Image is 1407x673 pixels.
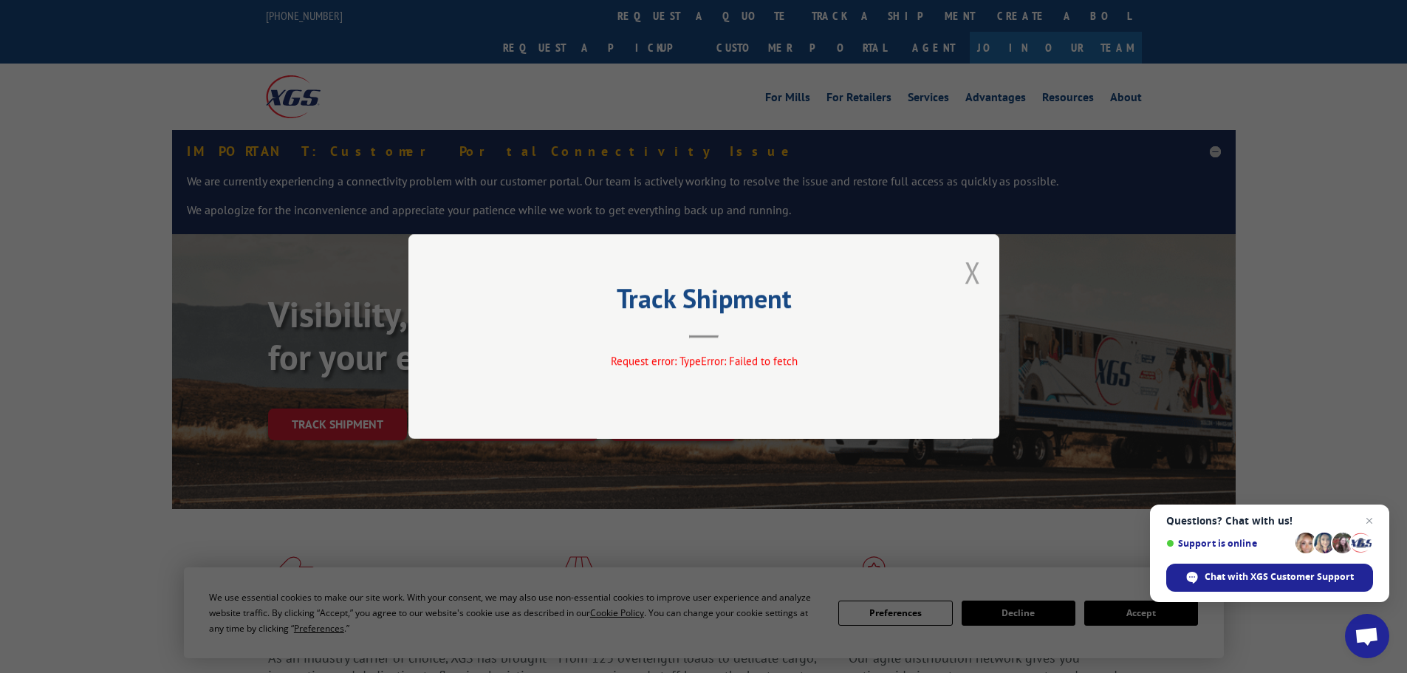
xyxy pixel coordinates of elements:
button: Close modal [965,253,981,292]
span: Support is online [1166,538,1290,549]
div: Open chat [1345,614,1389,658]
span: Close chat [1360,512,1378,530]
span: Questions? Chat with us! [1166,515,1373,527]
span: Chat with XGS Customer Support [1205,570,1354,584]
div: Chat with XGS Customer Support [1166,564,1373,592]
span: Request error: TypeError: Failed to fetch [610,354,797,368]
h2: Track Shipment [482,288,925,316]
